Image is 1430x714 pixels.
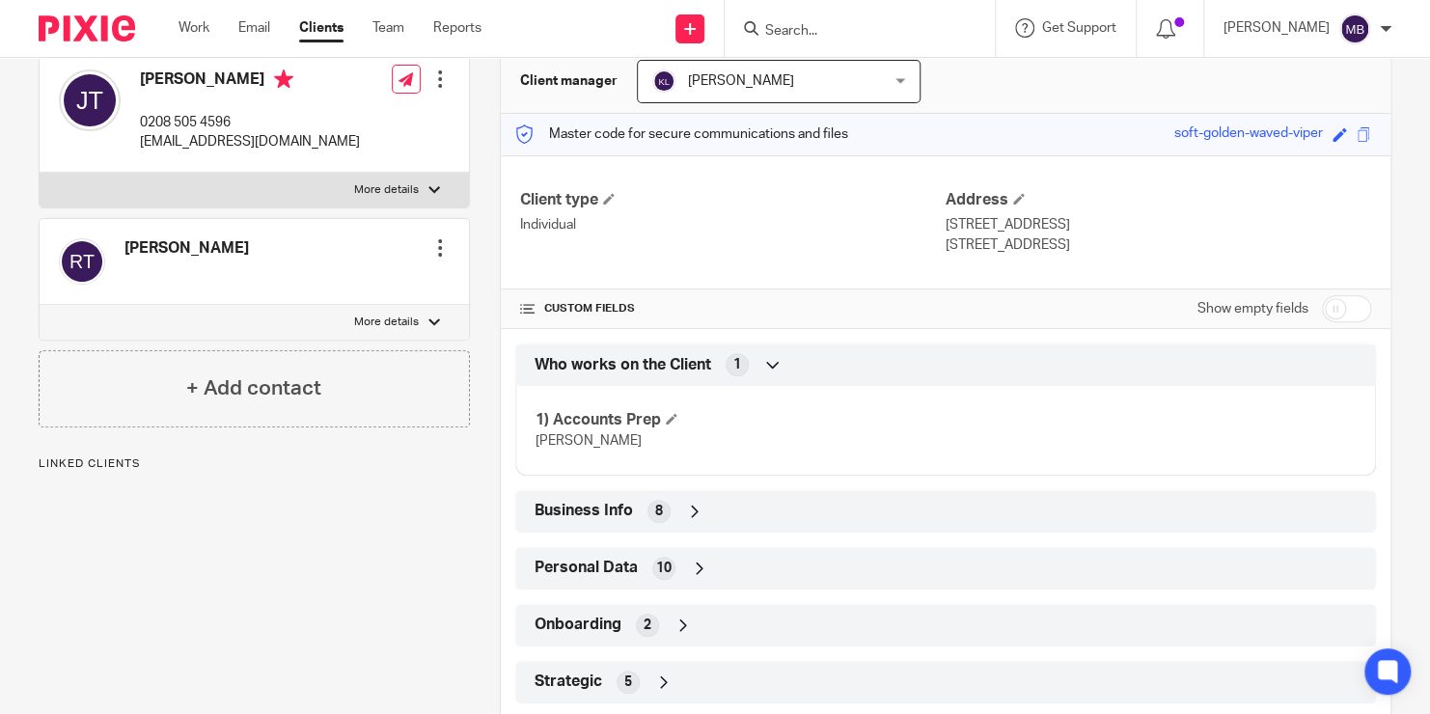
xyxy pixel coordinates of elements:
[186,373,321,403] h4: + Add contact
[354,315,419,330] p: More details
[140,113,360,132] p: 0208 505 4596
[652,69,675,93] img: svg%3E
[688,74,794,88] span: [PERSON_NAME]
[1197,299,1308,318] label: Show empty fields
[520,215,946,234] p: Individual
[140,132,360,151] p: [EMAIL_ADDRESS][DOMAIN_NAME]
[39,456,470,472] p: Linked clients
[39,15,135,41] img: Pixie
[1174,124,1323,146] div: soft-golden-waved-viper
[656,559,672,578] span: 10
[946,215,1371,234] p: [STREET_ADDRESS]
[140,69,360,94] h4: [PERSON_NAME]
[535,672,602,692] span: Strategic
[59,238,105,285] img: svg%3E
[763,23,937,41] input: Search
[372,18,404,38] a: Team
[536,410,946,430] h4: 1) Accounts Prep
[535,615,621,635] span: Onboarding
[124,238,249,259] h4: [PERSON_NAME]
[299,18,344,38] a: Clients
[520,301,946,316] h4: CUSTOM FIELDS
[535,355,711,375] span: Who works on the Client
[644,616,651,635] span: 2
[433,18,481,38] a: Reports
[536,434,642,448] span: [PERSON_NAME]
[535,501,633,521] span: Business Info
[946,190,1371,210] h4: Address
[274,69,293,89] i: Primary
[59,69,121,131] img: svg%3E
[535,558,638,578] span: Personal Data
[515,124,848,144] p: Master code for secure communications and files
[1339,14,1370,44] img: svg%3E
[1224,18,1330,38] p: [PERSON_NAME]
[238,18,270,38] a: Email
[354,182,419,198] p: More details
[655,502,663,521] span: 8
[520,190,946,210] h4: Client type
[520,71,618,91] h3: Client manager
[1042,21,1116,35] span: Get Support
[624,673,632,692] span: 5
[733,355,741,374] span: 1
[179,18,209,38] a: Work
[946,235,1371,255] p: [STREET_ADDRESS]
